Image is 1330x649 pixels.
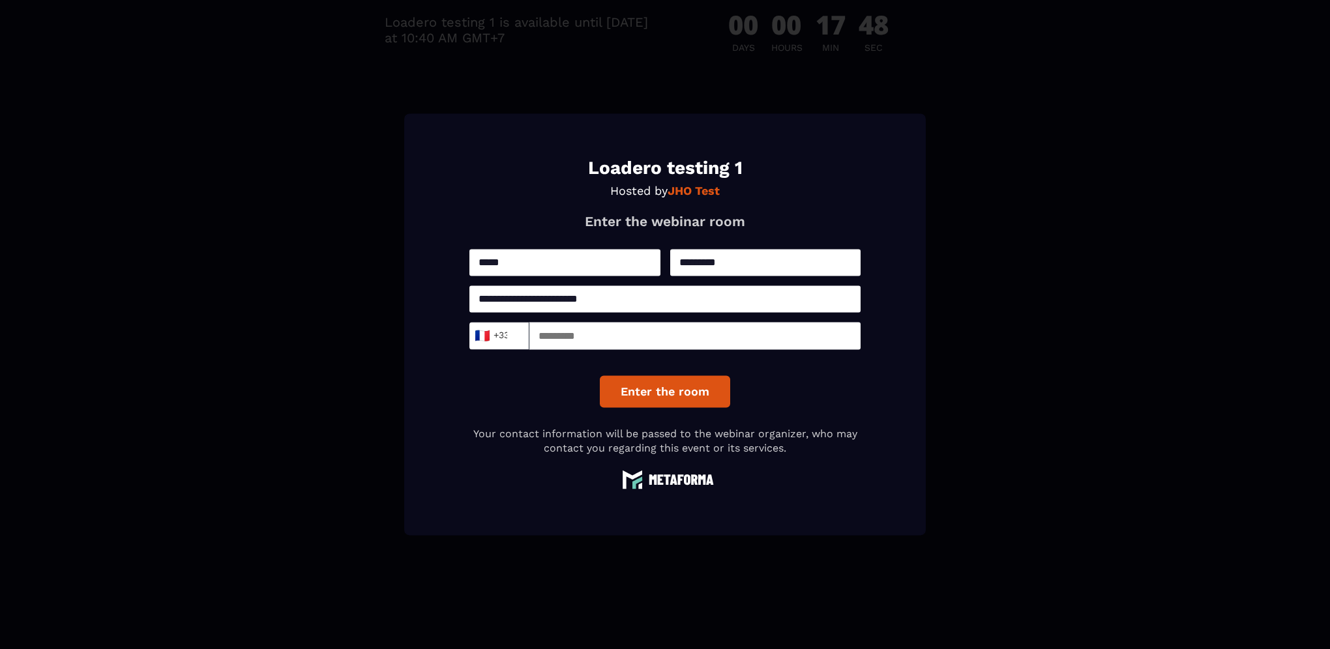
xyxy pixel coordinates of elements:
p: Enter the webinar room [469,213,861,229]
input: Search for option [508,326,518,345]
span: +33 [478,326,505,345]
strong: JHO Test [668,184,720,197]
p: Your contact information will be passed to the webinar organizer, who may contact you regarding t... [469,427,861,456]
p: Hosted by [469,184,861,197]
h1: Loadero testing 1 [469,159,861,177]
div: Search for option [469,322,529,349]
span: 🇫🇷 [474,326,490,345]
button: Enter the room [600,375,730,407]
img: logo [616,469,714,489]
